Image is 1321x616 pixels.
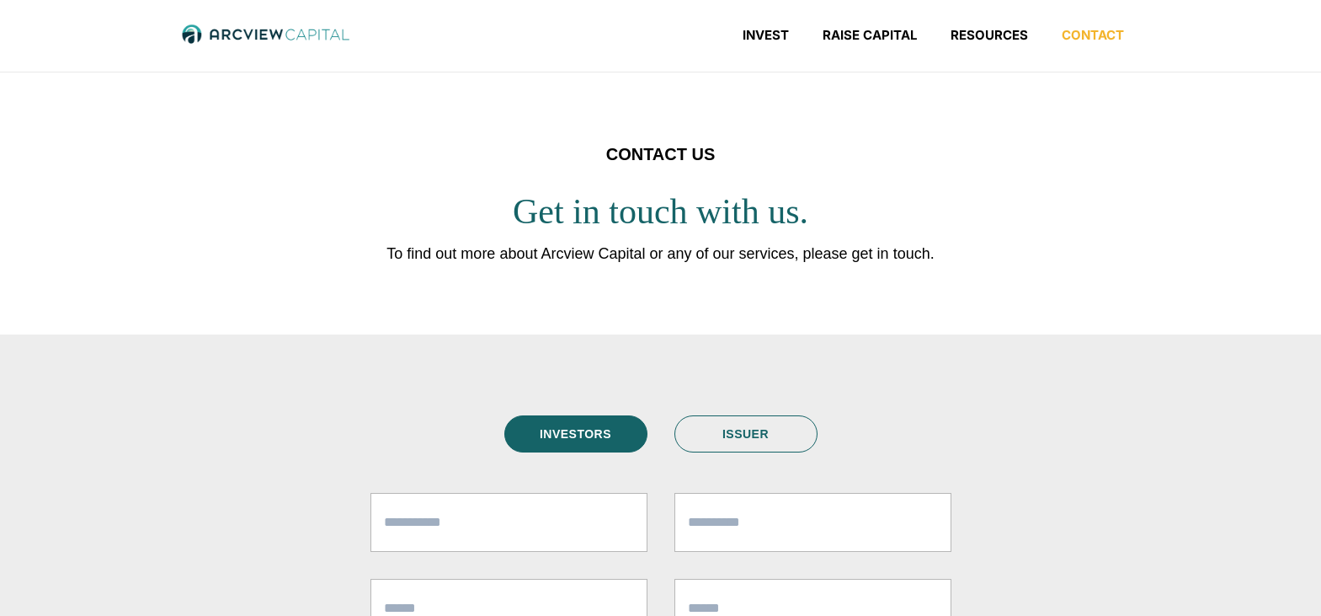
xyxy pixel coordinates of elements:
a: Resources [934,27,1045,44]
h4: CONTACT US [67,140,1254,169]
a: Invest [726,27,806,44]
p: To find out more about Arcview Capital or any of our services, please get in touch. [67,241,1254,268]
a: INVESTORS [504,415,647,453]
a: Raise Capital [806,27,934,44]
a: ISSUER [674,415,818,453]
a: Contact [1045,27,1141,44]
h2: Get in touch with us. [67,190,1254,234]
